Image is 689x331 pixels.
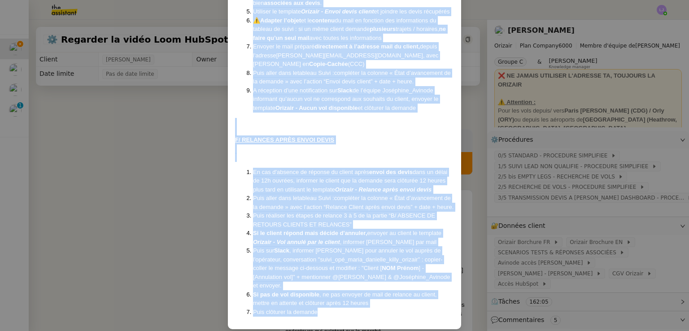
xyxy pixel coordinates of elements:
strong: Si le client répond mais décide d'annuler, [253,230,367,236]
strong: Adapter [260,17,282,24]
li: Utiliser le template et joindre les devis récupérés [253,7,454,16]
li: En cas d'absence de réponse du client après dans un délai de 12h ouvrées, informer le client que ... [253,168,454,194]
strong: Si pas de vol disponible [253,291,319,298]
a: tableau Suivi : [297,195,334,201]
li: , ne pas envoyer de mail de relance au client, mettre en attente et clôturer après 12 heures [253,290,454,308]
li: envoyer au client le template , informer [PERSON_NAME] par mail [253,229,454,246]
strong: Slack [337,87,353,94]
strong: Slack [274,247,289,254]
em: Orizair - Vol annulé par le client [253,239,340,245]
em: Orizair - Relance après envoi devis [335,186,432,193]
strong: l’objet [284,17,301,24]
li: Puis réaliser les étapes de relance 3 à 5 de la partie “B/ ABSENCE DE RETOURS CLIENTS ET RELANCES” [253,211,454,229]
li: A réception d’une notification sur de l’équipe Joséphine_Avinode informant qu’aucun vol ne corres... [253,86,454,113]
li: Puis aller dans le compléter la colonne « État d’avancement de la demande » avec l’action “Relanc... [253,194,454,211]
strong: plusieurs [370,26,396,32]
strong: NOM Prénom [382,265,419,271]
strong: directement à l’adresse mail du client, [314,43,420,50]
li: Puis sur , informer [PERSON_NAME] pour annuler le vol auprès de l'opérateur, conversation "suivi_... [253,246,454,290]
u: F/ RELANCES APRÈS ENVOI DEVIS [235,136,334,143]
li: Puis aller dans le compléter la colonne « État d’avancement de la demande » avec l’action “Envoi ... [253,69,454,86]
strong: Orizair - Aucun vol disponible [275,105,358,111]
strong: Copie-Cachée [309,61,348,67]
em: Orizair - Envoi devis client [301,8,374,15]
li: Puis clôturer la demande [253,308,454,317]
li: ⚠️ et le du mail en fonction des informations du tableau de suivi : si un même client demande tra... [253,16,454,43]
strong: envoi des devis [369,169,413,175]
li: Envoyer le mail préparé depuis l'adresse , avec [PERSON_NAME] en (CCC) [253,42,454,69]
strong: contenu [312,17,335,24]
a: [PERSON_NAME][EMAIL_ADDRESS][DOMAIN_NAME] [276,52,423,59]
a: tableau Suivi : [297,70,334,76]
strong: ne faire qu’un seul mail [253,26,446,41]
